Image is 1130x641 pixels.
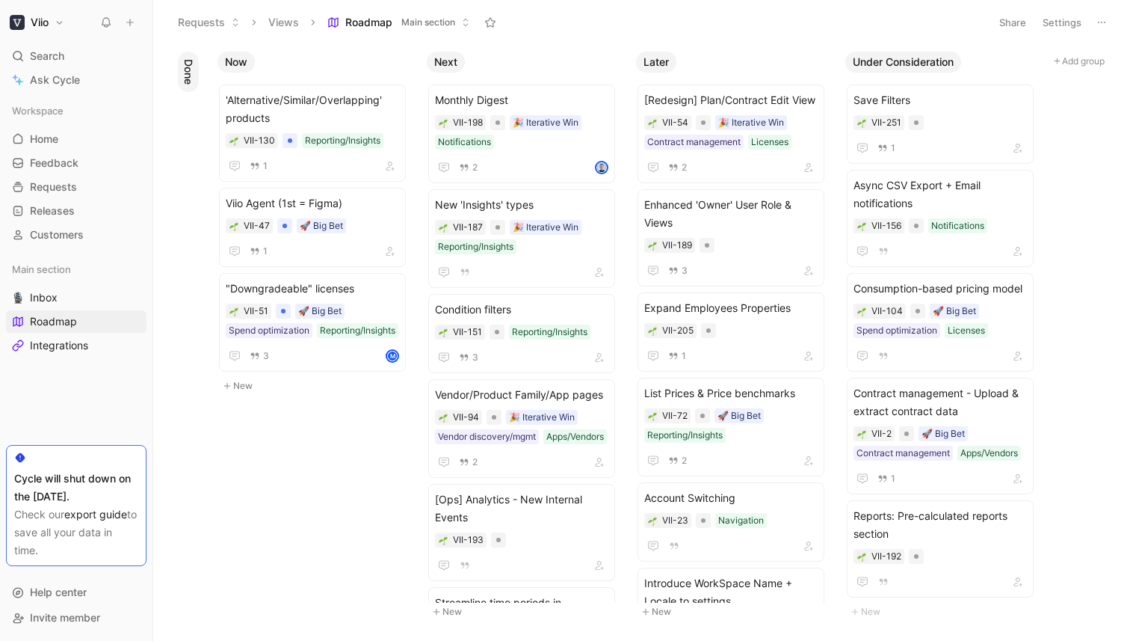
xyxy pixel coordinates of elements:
[435,196,608,214] span: New 'Insights' types
[647,411,658,421] button: 🌱
[856,323,937,338] div: Spend optimization
[871,115,901,130] div: VII-251
[244,218,270,233] div: VII-47
[229,307,238,316] img: 🌱
[662,323,694,338] div: VII-205
[401,15,455,30] span: Main section
[14,506,138,559] div: Check our to save all your data in time.
[428,189,615,288] a: New 'Insights' types🎉 Iterative WinReporting/Insights
[435,491,608,527] span: [Ops] Analytics - New Internal Events
[439,119,448,128] img: 🌱
[453,220,483,235] div: VII-187
[427,52,465,73] button: Next
[857,222,866,231] img: 🌱
[298,304,342,319] div: 🚀 Big Bet
[682,266,688,275] span: 3
[6,286,146,309] a: 🎙️Inbox
[247,243,271,260] button: 1
[30,203,75,218] span: Releases
[438,239,513,254] div: Reporting/Insights
[682,163,687,172] span: 2
[512,325,587,340] div: Reporting/Insights
[456,454,481,470] button: 2
[637,482,824,562] a: Account SwitchingNavigation
[428,484,615,581] a: [Ops] Analytics - New Internal Events
[427,603,624,621] button: New
[30,314,77,329] span: Roadmap
[229,306,239,316] button: 🌱
[387,351,398,361] div: M
[718,513,764,528] div: Navigation
[6,128,146,150] a: Home
[439,328,448,337] img: 🌱
[6,581,146,604] div: Help center
[453,410,479,425] div: VII-94
[644,574,818,610] span: Introduce WorkSpace Name + Locale to settings
[513,115,578,130] div: 🎉 Iterative Win
[30,180,77,194] span: Requests
[847,170,1034,267] a: Async CSV Export + Email notificationsNotifications
[856,429,867,439] div: 🌱
[438,117,448,128] button: 🌱
[434,55,457,70] span: Next
[456,159,481,176] button: 2
[856,551,867,562] div: 🌱
[921,426,965,441] div: 🚀 Big Bet
[644,384,818,402] span: List Prices & Price benchmarks
[263,247,268,256] span: 1
[662,115,688,130] div: VII-54
[244,133,275,148] div: VII-130
[648,119,657,128] img: 🌱
[845,603,1043,621] button: New
[229,222,238,231] img: 🌱
[636,52,676,73] button: Later
[219,188,406,267] a: Viio Agent (1st = Figma)🚀 Big Bet1
[751,135,788,150] div: Licenses
[853,177,1027,212] span: Async CSV Export + Email notifications
[226,91,399,127] span: 'Alternative/Similar/Overlapping' products
[647,325,658,336] button: 🌱
[6,224,146,246] a: Customers
[647,117,658,128] button: 🌱
[438,327,448,337] button: 🌱
[891,144,895,153] span: 1
[9,289,27,307] button: 🎙️
[435,91,608,109] span: Monthly Digest
[438,429,536,444] div: Vendor discovery/mgmt
[438,222,448,233] button: 🌱
[428,379,615,478] a: Vendor/Product Family/App pages🎉 Iterative WinVendor discovery/mgmtApps/Vendors2
[637,189,824,286] a: Enhanced 'Owner' User Role & Views3
[6,69,146,91] a: Ask Cycle
[439,414,448,423] img: 🌱
[853,507,1027,543] span: Reports: Pre-calculated reports section
[856,446,950,461] div: Contract management
[244,304,268,319] div: VII-51
[665,348,689,364] button: 1
[181,59,196,85] span: Done
[321,11,477,34] button: RoadmapMain section
[682,456,687,465] span: 2
[891,474,895,483] span: 1
[637,378,824,476] a: List Prices & Price benchmarks🚀 Big BetReporting/Insights2
[509,410,575,425] div: 🎉 Iterative Win
[647,428,723,443] div: Reporting/Insights
[217,52,255,73] button: Now
[630,45,839,628] div: LaterNew
[262,11,306,34] button: Views
[320,323,395,338] div: Reporting/Insights
[345,15,392,30] span: Roadmap
[438,535,448,545] button: 🌱
[229,221,239,231] div: 🌱
[229,137,238,146] img: 🌱
[226,280,399,298] span: "Downgradeable" licenses
[6,176,146,198] a: Requests
[856,221,867,231] button: 🌱
[662,408,688,423] div: VII-72
[6,152,146,174] a: Feedback
[6,258,146,280] div: Main section
[456,349,481,366] button: 3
